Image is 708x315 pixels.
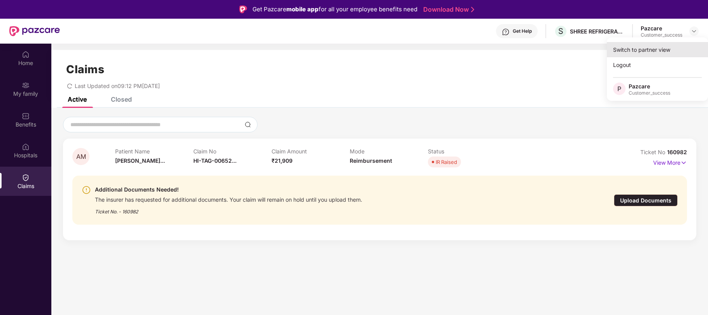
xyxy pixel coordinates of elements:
div: Closed [111,95,132,103]
div: Active [68,95,87,103]
p: Mode [350,148,428,155]
div: The insurer has requested for additional documents. Your claim will remain on hold until you uplo... [95,194,362,203]
p: Patient Name [115,148,193,155]
span: Reimbursement [350,157,392,164]
img: Logo [239,5,247,13]
span: redo [67,83,72,89]
img: svg+xml;base64,PHN2ZyBpZD0iSGVscC0zMngzMiIgeG1sbnM9Imh0dHA6Ly93d3cudzMub3JnLzIwMDAvc3ZnIiB3aWR0aD... [502,28,510,36]
span: ₹21,909 [272,157,293,164]
img: svg+xml;base64,PHN2ZyBpZD0iRHJvcGRvd24tMzJ4MzIiIHhtbG5zPSJodHRwOi8vd3d3LnczLm9yZy8yMDAwL3N2ZyIgd2... [691,28,697,34]
div: Get Pazcare for all your employee benefits need [252,5,417,14]
img: svg+xml;base64,PHN2ZyBpZD0iU2VhcmNoLTMyeDMyIiB4bWxucz0iaHR0cDovL3d3dy53My5vcmcvMjAwMC9zdmciIHdpZH... [245,121,251,128]
div: Customer_success [629,90,670,96]
p: Claim No [193,148,272,155]
span: Ticket No [640,149,667,155]
span: P [617,84,621,93]
img: svg+xml;base64,PHN2ZyBpZD0iQmVuZWZpdHMiIHhtbG5zPSJodHRwOi8vd3d3LnczLm9yZy8yMDAwL3N2ZyIgd2lkdGg9Ij... [22,112,30,120]
img: Stroke [471,5,474,14]
span: S [558,26,563,36]
div: Upload Documents [614,194,678,206]
span: AM [76,153,86,160]
a: Download Now [423,5,472,14]
div: Get Help [513,28,532,34]
span: Last Updated on 09:12 PM[DATE] [75,83,160,89]
img: svg+xml;base64,PHN2ZyBpZD0iQ2xhaW0iIHhtbG5zPSJodHRwOi8vd3d3LnczLm9yZy8yMDAwL3N2ZyIgd2lkdGg9IjIwIi... [22,174,30,181]
span: [PERSON_NAME]... [115,157,165,164]
div: Customer_success [641,32,682,38]
div: Pazcare [641,25,682,32]
div: Ticket No. - 160982 [95,203,362,215]
div: Switch to partner view [607,42,708,57]
div: Additional Documents Needed! [95,185,362,194]
div: Pazcare [629,83,670,90]
div: Logout [607,57,708,72]
span: 160982 [667,149,687,155]
img: svg+xml;base64,PHN2ZyB4bWxucz0iaHR0cDovL3d3dy53My5vcmcvMjAwMC9zdmciIHdpZHRoPSIxNyIgaGVpZ2h0PSIxNy... [680,158,687,167]
span: HI-TAG-00652... [193,157,237,164]
img: New Pazcare Logo [9,26,60,36]
h1: Claims [66,63,104,76]
strong: mobile app [286,5,319,13]
p: Status [428,148,506,155]
div: IR Raised [436,158,457,166]
img: svg+xml;base64,PHN2ZyBpZD0iSG9tZSIgeG1sbnM9Imh0dHA6Ly93d3cudzMub3JnLzIwMDAvc3ZnIiB3aWR0aD0iMjAiIG... [22,51,30,58]
img: svg+xml;base64,PHN2ZyBpZD0iSG9zcGl0YWxzIiB4bWxucz0iaHR0cDovL3d3dy53My5vcmcvMjAwMC9zdmciIHdpZHRoPS... [22,143,30,151]
img: svg+xml;base64,PHN2ZyBpZD0iV2FybmluZ18tXzI0eDI0IiBkYXRhLW5hbWU9Ildhcm5pbmcgLSAyNHgyNCIgeG1sbnM9Im... [82,185,91,195]
img: svg+xml;base64,PHN2ZyB3aWR0aD0iMjAiIGhlaWdodD0iMjAiIHZpZXdCb3g9IjAgMCAyMCAyMCIgZmlsbD0ibm9uZSIgeG... [22,81,30,89]
p: View More [653,157,687,167]
p: Claim Amount [272,148,350,155]
div: SHREE REFRIGERATIONS LIMITED [570,28,624,35]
